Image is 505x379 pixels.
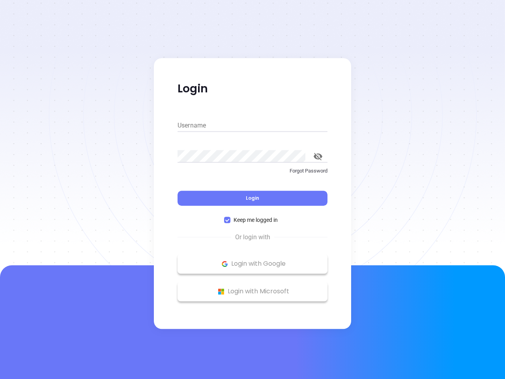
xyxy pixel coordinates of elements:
img: Google Logo [220,259,230,269]
a: Forgot Password [178,167,327,181]
img: Microsoft Logo [216,287,226,296]
button: toggle password visibility [309,147,327,166]
span: Or login with [231,233,274,242]
button: Google Logo Login with Google [178,254,327,274]
span: Login [246,195,259,201]
button: Login [178,191,327,206]
p: Login with Google [181,258,324,270]
span: Keep me logged in [230,216,281,224]
p: Login [178,82,327,96]
button: Microsoft Logo Login with Microsoft [178,281,327,301]
p: Forgot Password [178,167,327,175]
p: Login with Microsoft [181,285,324,297]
